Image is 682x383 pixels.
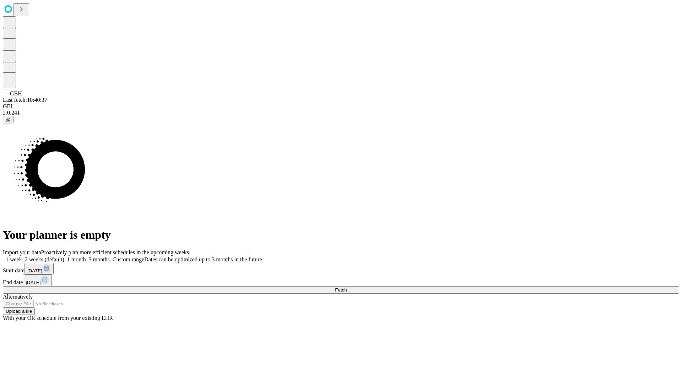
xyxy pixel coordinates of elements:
[3,315,113,321] span: With your OR schedule from your existing EHR
[3,103,679,110] div: GEI
[26,280,40,285] span: [DATE]
[3,228,679,242] h1: Your planner is empty
[3,263,679,274] div: Start date
[113,256,144,262] span: Custom range
[25,256,64,262] span: 2 weeks (default)
[6,117,11,122] span: @
[3,307,35,315] button: Upload a file
[67,256,86,262] span: 1 month
[6,256,22,262] span: 1 week
[23,274,52,286] button: [DATE]
[3,286,679,294] button: Fetch
[335,287,347,293] span: Fetch
[3,274,679,286] div: End date
[144,256,263,262] span: Dates can be optimized up to 3 months in the future.
[3,249,41,255] span: Import your data
[3,116,13,123] button: @
[25,263,54,274] button: [DATE]
[89,256,110,262] span: 3 months
[3,294,33,300] span: Alternatively
[41,249,190,255] span: Proactively plan more efficient schedules in the upcoming weeks.
[3,110,679,116] div: 2.0.241
[3,97,47,103] span: Last fetch: 10:40:37
[10,90,22,96] span: GBH
[27,268,42,273] span: [DATE]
